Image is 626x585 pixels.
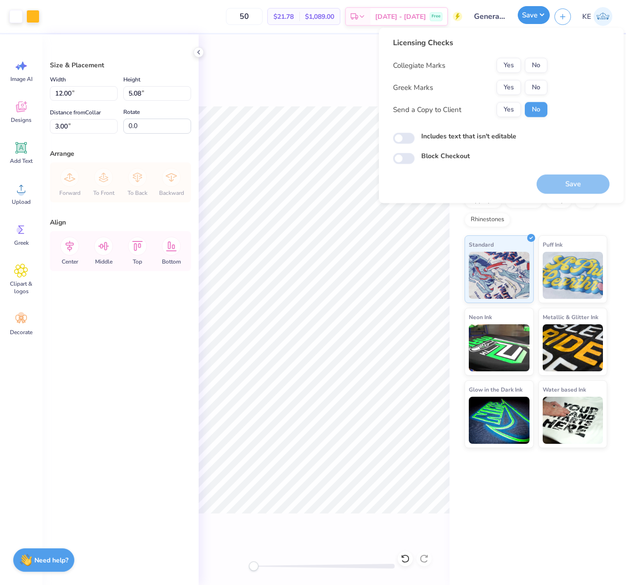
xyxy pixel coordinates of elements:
input: – – [226,8,263,25]
span: [DATE] - [DATE] [375,12,426,22]
span: Standard [469,240,494,249]
img: Metallic & Glitter Ink [543,324,603,371]
button: Yes [497,58,521,73]
img: Kent Everic Delos Santos [594,7,612,26]
button: No [525,102,547,117]
div: Licensing Checks [393,37,547,48]
img: Water based Ink [543,397,603,444]
a: KE [578,7,617,26]
span: Neon Ink [469,312,492,322]
span: Greek [14,239,29,247]
span: Designs [11,116,32,124]
button: Save [518,6,550,24]
label: Width [50,74,66,85]
span: Water based Ink [543,385,586,394]
div: Size & Placement [50,60,191,70]
button: Yes [497,80,521,95]
span: KE [582,11,591,22]
span: $21.78 [273,12,294,22]
button: No [525,58,547,73]
label: Rotate [123,106,140,118]
span: Middle [95,258,112,265]
span: Metallic & Glitter Ink [543,312,598,322]
img: Neon Ink [469,324,530,371]
span: Clipart & logos [6,280,37,295]
button: No [525,80,547,95]
div: Collegiate Marks [393,60,445,71]
strong: Need help? [34,556,68,565]
span: Image AI [10,75,32,83]
span: Decorate [10,329,32,336]
img: Glow in the Dark Ink [469,397,530,444]
span: Free [432,13,441,20]
div: Rhinestones [465,213,510,227]
label: Height [123,74,140,85]
label: Block Checkout [421,151,470,161]
img: Puff Ink [543,252,603,299]
img: Standard [469,252,530,299]
span: Glow in the Dark Ink [469,385,522,394]
div: Send a Copy to Client [393,104,461,115]
label: Distance from Collar [50,107,101,118]
span: Puff Ink [543,240,562,249]
div: Greek Marks [393,82,433,93]
div: Arrange [50,149,191,159]
span: Top [133,258,142,265]
label: Includes text that isn't editable [421,131,516,141]
button: Yes [497,102,521,117]
span: Bottom [162,258,181,265]
input: Untitled Design [467,7,513,26]
span: Add Text [10,157,32,165]
div: Accessibility label [249,561,258,571]
div: Align [50,217,191,227]
span: $1,089.00 [305,12,334,22]
span: Center [62,258,78,265]
span: Upload [12,198,31,206]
